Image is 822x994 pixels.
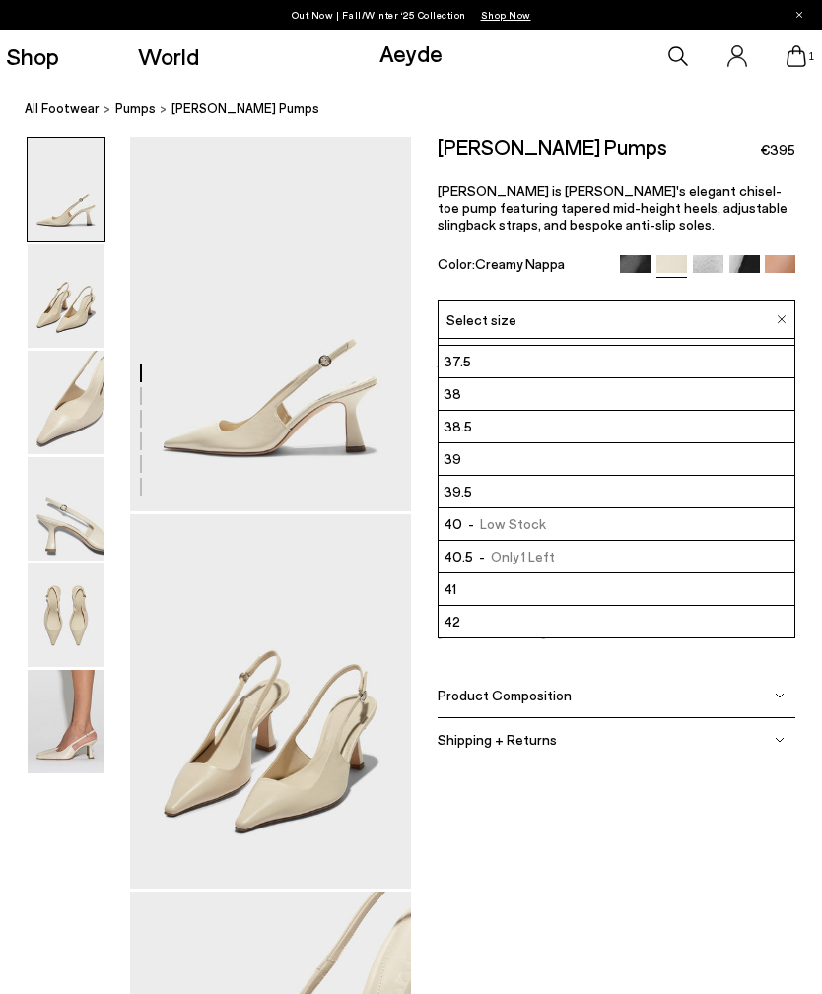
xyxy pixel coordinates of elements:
[444,547,473,566] span: 40.5
[462,514,546,534] span: Low Stock
[444,579,456,599] span: 41
[115,100,156,116] span: pumps
[438,731,557,748] span: Shipping + Returns
[444,514,462,534] span: 40
[438,182,796,232] p: [PERSON_NAME] is [PERSON_NAME]'s elegant chisel-toe pump featuring tapered mid-height heels, adju...
[438,255,609,278] div: Color:
[446,309,516,330] span: Select size
[171,99,319,119] span: [PERSON_NAME] Pumps
[806,51,816,62] span: 1
[438,687,572,703] span: Product Composition
[473,547,555,566] span: Only 1 Left
[473,548,491,564] span: -
[438,137,667,157] h2: [PERSON_NAME] Pumps
[25,99,100,119] a: All Footwear
[115,99,156,119] a: pumps
[379,38,443,67] a: Aeyde
[25,83,822,137] nav: breadcrumb
[28,351,104,454] img: Fernanda Slingback Pumps - Image 3
[444,449,461,469] span: 39
[787,45,806,67] a: 1
[292,5,531,25] p: Out Now | Fall/Winter ‘25 Collection
[28,244,104,348] img: Fernanda Slingback Pumps - Image 2
[475,255,565,272] span: Creamy Nappa
[760,140,795,160] span: €395
[462,515,480,532] span: -
[775,691,785,700] img: svg%3E
[28,670,104,773] img: Fernanda Slingback Pumps - Image 6
[444,352,471,371] span: 37.5
[481,9,531,21] span: Navigate to /collections/new-in
[28,138,104,241] img: Fernanda Slingback Pumps - Image 1
[28,457,104,561] img: Fernanda Slingback Pumps - Image 4
[444,417,472,436] span: 38.5
[28,563,104,667] img: Fernanda Slingback Pumps - Image 5
[444,482,472,501] span: 39.5
[138,44,199,68] a: World
[444,384,461,404] span: 38
[6,44,59,68] a: Shop
[775,735,785,745] img: svg%3E
[444,612,460,631] span: 42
